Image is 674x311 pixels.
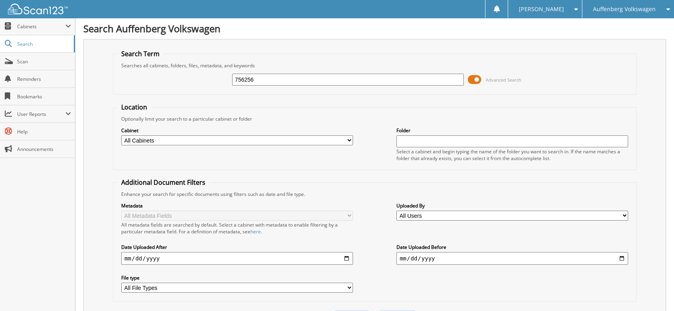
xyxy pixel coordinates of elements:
[117,178,209,187] legend: Additional Document Filters
[117,62,632,69] div: Searches all cabinets, folders, files, metadata, and keywords
[121,252,353,265] input: start
[117,191,632,198] div: Enhance your search for specific documents using filters such as date and file type.
[250,228,261,235] a: here
[121,244,353,250] label: Date Uploaded After
[121,274,353,281] label: File type
[17,128,71,135] span: Help
[396,127,628,134] label: Folder
[17,58,71,65] span: Scan
[17,23,65,30] span: Cabinets
[396,202,628,209] label: Uploaded By
[8,4,68,14] img: scan123-logo-white.svg
[17,93,71,100] span: Bookmarks
[121,127,353,134] label: Cabinet
[396,252,628,265] input: end
[396,148,628,162] div: Select a cabinet and begin typing the name of the folder you want to search in. If the name match...
[593,7,656,12] span: Auffenberg Volkswagen
[519,7,564,12] span: [PERSON_NAME]
[117,49,164,58] legend: Search Term
[121,202,353,209] label: Metadata
[17,146,71,153] span: Announcements
[17,41,70,47] span: Search
[17,111,65,117] span: User Reports
[634,273,674,311] iframe: Chat Widget
[121,221,353,235] div: All metadata fields are searched by default. Select a cabinet with metadata to enable filtering b...
[396,244,628,250] label: Date Uploaded Before
[117,103,151,111] legend: Location
[17,76,71,82] span: Reminders
[117,115,632,122] div: Optionally limit your search to a particular cabinet or folder
[83,22,666,35] h1: Search Auffenberg Volkswagen
[486,77,521,83] span: Advanced Search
